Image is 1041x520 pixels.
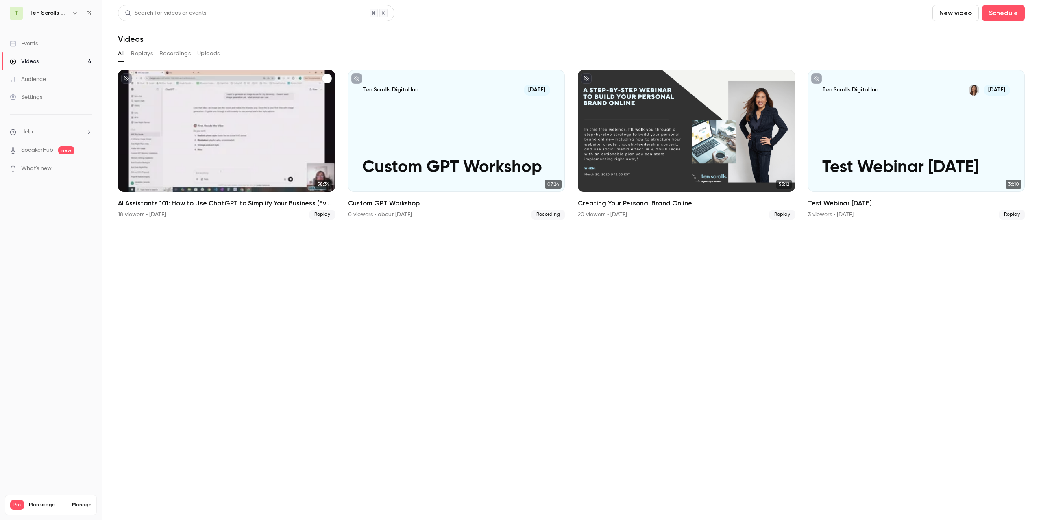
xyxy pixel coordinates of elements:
[13,13,20,20] img: logo_orange.svg
[21,164,52,173] span: What's new
[808,211,854,219] div: 3 viewers • [DATE]
[10,500,24,510] span: Pro
[309,210,335,220] span: Replay
[118,70,335,220] a: 58:34AI Assistants 101: How to Use ChatGPT to Simplify Your Business (Even If You’re Not ‘Techy’)...
[118,211,166,219] div: 18 viewers • [DATE]
[578,70,795,220] a: 53:12Creating Your Personal Brand Online20 viewers • [DATE]Replay
[362,86,419,94] p: Ten Scrolls Digital Inc.
[351,73,362,84] button: unpublished
[811,73,822,84] button: unpublished
[545,180,562,189] span: 07:24
[118,5,1025,515] section: Videos
[15,9,18,17] span: T
[822,158,1010,177] p: Test Webinar [DATE]
[23,13,40,20] div: v 4.0.24
[121,73,132,84] button: unpublished
[29,502,67,508] span: Plan usage
[118,198,335,208] h2: AI Assistants 101: How to Use ChatGPT to Simplify Your Business (Even If You’re Not ‘Techy’)
[159,47,191,60] button: Recordings
[808,70,1025,220] li: Test Webinar March 14
[982,5,1025,21] button: Schedule
[348,70,565,220] a: Ten Scrolls Digital Inc.[DATE]Custom GPT Workshop07:24Custom GPT Workshop0 viewers • about [DATE]...
[578,70,795,220] li: Creating Your Personal Brand Online
[79,510,91,517] p: / 90
[1006,180,1021,189] span: 36:10
[932,5,979,21] button: New video
[578,198,795,208] h2: Creating Your Personal Brand Online
[10,93,42,101] div: Settings
[531,210,565,220] span: Recording
[10,57,39,65] div: Videos
[10,75,46,83] div: Audience
[58,146,74,154] span: new
[348,70,565,220] li: Custom GPT Workshop
[315,180,332,189] span: 58:34
[984,85,1010,96] span: [DATE]
[72,502,91,508] a: Manage
[362,158,550,177] p: Custom GPT Workshop
[524,85,550,96] span: [DATE]
[79,511,82,516] span: 4
[31,48,73,53] div: Domain Overview
[22,47,28,54] img: tab_domain_overview_orange.svg
[21,128,33,136] span: Help
[21,21,89,28] div: Domain: [DOMAIN_NAME]
[90,48,137,53] div: Keywords by Traffic
[118,70,335,220] li: AI Assistants 101: How to Use ChatGPT to Simplify Your Business (Even If You’re Not ‘Techy’)
[348,198,565,208] h2: Custom GPT Workshop
[969,85,980,96] img: Geraldine Gerardo
[118,70,1025,220] ul: Videos
[118,47,124,60] button: All
[999,210,1025,220] span: Replay
[769,210,795,220] span: Replay
[21,146,53,154] a: SpeakerHub
[808,198,1025,208] h2: Test Webinar [DATE]
[29,9,68,17] h6: Ten Scrolls Digital Inc.
[13,21,20,28] img: website_grey.svg
[125,9,206,17] div: Search for videos or events
[776,180,792,189] span: 53:12
[131,47,153,60] button: Replays
[81,47,87,54] img: tab_keywords_by_traffic_grey.svg
[808,70,1025,220] a: Ten Scrolls Digital Inc.Geraldine Gerardo[DATE]Test Webinar [DATE]36:10Test Webinar [DATE]3 viewe...
[10,510,26,517] p: Videos
[10,128,92,136] li: help-dropdown-opener
[197,47,220,60] button: Uploads
[118,34,144,44] h1: Videos
[822,86,879,94] p: Ten Scrolls Digital Inc.
[581,73,592,84] button: unpublished
[348,211,412,219] div: 0 viewers • about [DATE]
[10,39,38,48] div: Events
[578,211,627,219] div: 20 viewers • [DATE]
